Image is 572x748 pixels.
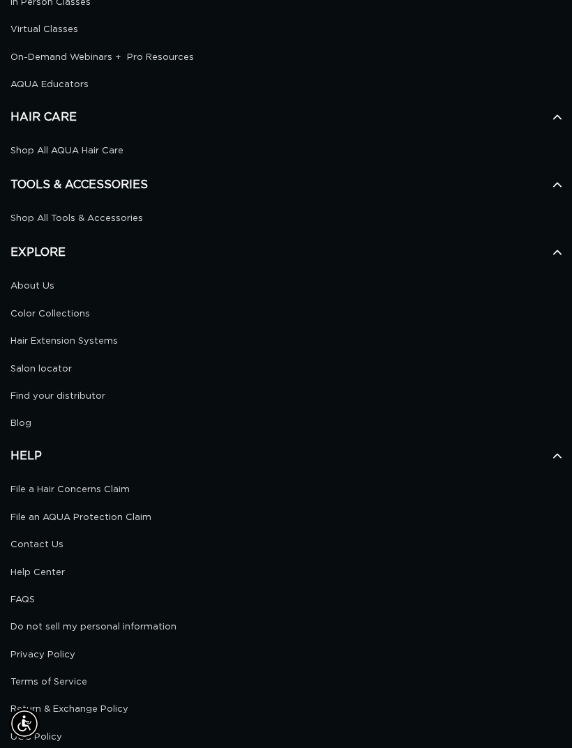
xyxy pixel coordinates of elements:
a: Privacy Policy [10,647,551,663]
a: Terms of Service [10,674,551,690]
a: Hair Extension Systems [10,333,551,349]
h2: TOOLS & ACCESSORIES [10,165,562,205]
h2: HAIR CARE [10,97,562,137]
a: Blog [10,415,562,432]
a: File a Hair Concerns Claim [10,482,551,498]
a: Shop All AQUA Hair Care [10,143,562,159]
a: UGC Policy [10,729,551,745]
a: Color Collections [10,306,551,322]
a: Return & Exchange Policy [10,701,551,717]
a: AQUA Educators [10,77,562,93]
div: Accessibility Menu [9,708,40,739]
a: Virtual Classes [10,22,551,38]
a: Shop All Tools & Accessories [10,211,562,227]
iframe: Chat Widget [502,681,572,748]
a: File an AQUA Protection Claim [10,510,551,526]
a: FAQS [10,592,551,608]
a: Find your distributor [10,388,551,404]
a: Contact Us [10,537,551,553]
a: On-Demand Webinars + Pro Resources [10,49,551,66]
h2: HELP [10,436,562,476]
a: About Us [10,278,551,294]
a: Do not sell my personal information [10,619,551,635]
a: Help Center [10,565,551,581]
a: Salon locator [10,361,551,377]
h2: EXPLORE [10,232,562,273]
